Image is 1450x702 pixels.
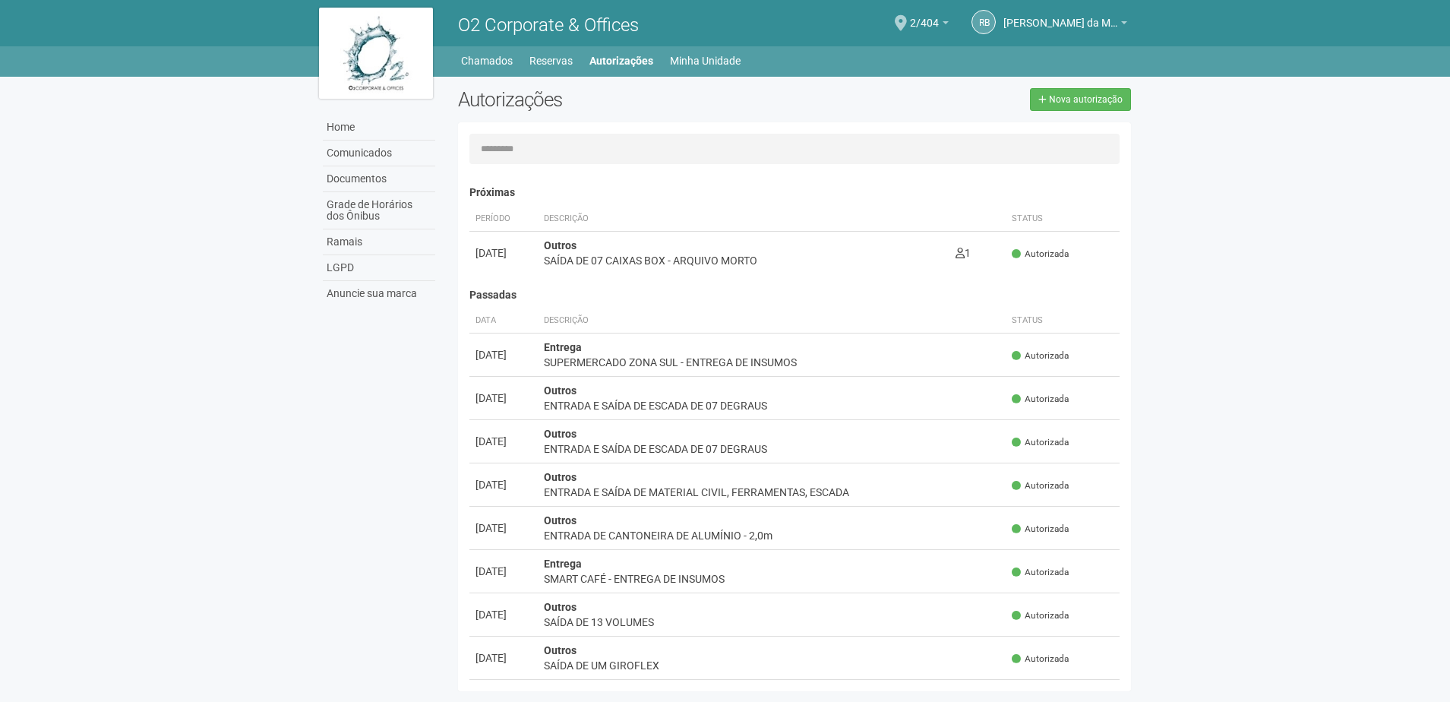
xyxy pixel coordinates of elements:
strong: Outros [544,601,577,613]
div: SAÍDA DE 13 VOLUMES [544,615,1000,630]
strong: Outros [544,471,577,483]
th: Descrição [538,207,949,232]
h4: Próximas [469,187,1120,198]
a: Chamados [461,50,513,71]
strong: Outros [544,428,577,440]
a: LGPD [323,255,435,281]
div: ENTRADA E SAÍDA DE MATERIAL CIVIL, FERRAMENTAS, ESCADA [544,485,1000,500]
th: Período [469,207,538,232]
h2: Autorizações [458,88,783,111]
div: ENTRADA E SAÍDA DE ESCADA DE 07 DEGRAUS [544,398,1000,413]
span: Autorizada [1012,393,1069,406]
div: [DATE] [475,347,532,362]
span: Nova autorização [1049,94,1123,105]
div: [DATE] [475,607,532,622]
span: Autorizada [1012,479,1069,492]
a: Autorizações [589,50,653,71]
a: Nova autorização [1030,88,1131,111]
div: [DATE] [475,520,532,536]
div: [DATE] [475,245,532,261]
span: Raul Barrozo da Motta Junior [1003,2,1117,29]
strong: Outros [544,384,577,397]
a: Minha Unidade [670,50,741,71]
strong: Entrega [544,341,582,353]
span: Autorizada [1012,523,1069,536]
div: [DATE] [475,434,532,449]
span: Autorizada [1012,566,1069,579]
th: Status [1006,207,1120,232]
span: Autorizada [1012,349,1069,362]
strong: Entrega [544,558,582,570]
strong: Outros [544,644,577,656]
h4: Passadas [469,289,1120,301]
span: Autorizada [1012,609,1069,622]
a: [PERSON_NAME] da Motta Junior [1003,19,1127,31]
a: Grade de Horários dos Ônibus [323,192,435,229]
th: Data [469,308,538,334]
span: 2/404 [910,2,939,29]
img: logo.jpg [319,8,433,99]
span: Autorizada [1012,436,1069,449]
a: Home [323,115,435,141]
a: Ramais [323,229,435,255]
span: Autorizada [1012,653,1069,666]
span: Autorizada [1012,248,1069,261]
a: Reservas [529,50,573,71]
div: ENTRADA E SAÍDA DE ESCADA DE 07 DEGRAUS [544,441,1000,457]
a: Comunicados [323,141,435,166]
span: O2 Corporate & Offices [458,14,639,36]
span: 1 [956,247,971,259]
strong: Outros [544,514,577,526]
div: SAÍDA DE UM GIROFLEX [544,658,1000,673]
div: [DATE] [475,564,532,579]
div: SUPERMERCADO ZONA SUL - ENTREGA DE INSUMOS [544,355,1000,370]
div: SMART CAFÉ - ENTREGA DE INSUMOS [544,571,1000,587]
a: RB [971,10,996,34]
div: [DATE] [475,477,532,492]
div: [DATE] [475,391,532,406]
div: [DATE] [475,650,532,666]
strong: Outros [544,239,577,251]
a: 2/404 [910,19,949,31]
div: ENTRADA DE CANTONEIRA DE ALUMÍNIO - 2,0m [544,528,1000,543]
div: SAÍDA DE 07 CAIXAS BOX - ARQUIVO MORTO [544,253,943,268]
th: Status [1006,308,1120,334]
a: Documentos [323,166,435,192]
a: Anuncie sua marca [323,281,435,306]
th: Descrição [538,308,1006,334]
